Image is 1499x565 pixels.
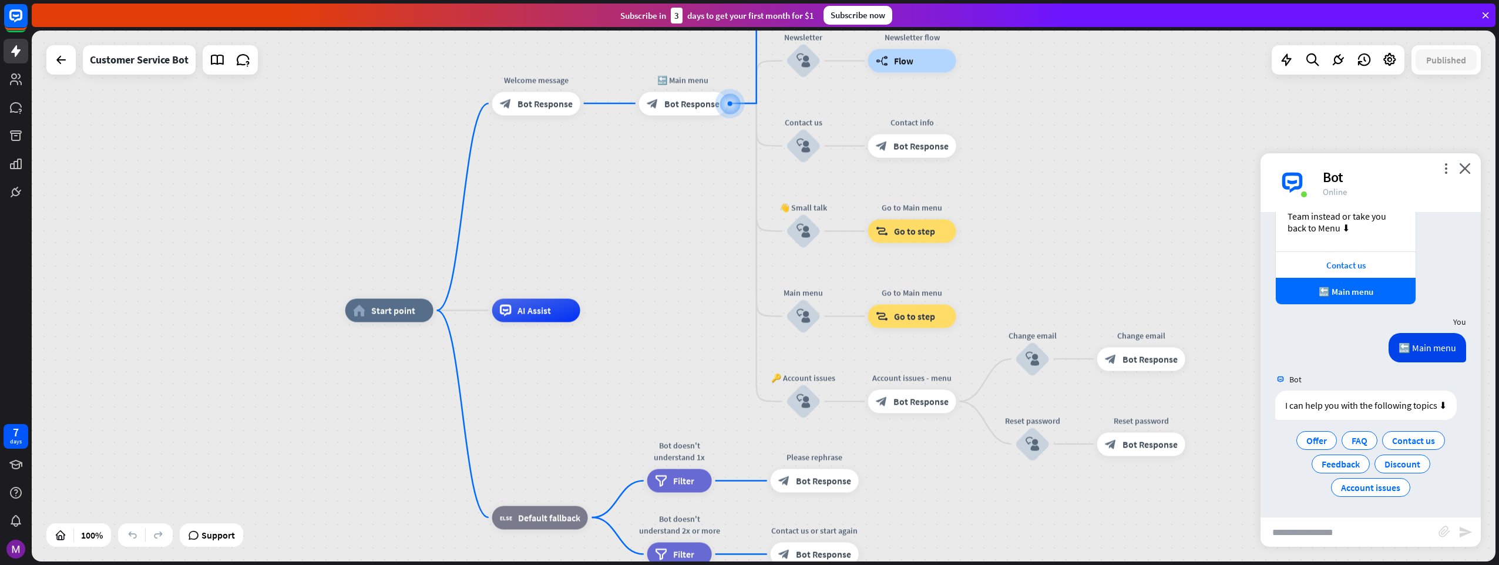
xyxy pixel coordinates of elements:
div: 🔙 Main menu [1389,333,1466,362]
span: Bot Response [664,97,720,109]
div: Subscribe now [824,6,892,25]
div: 3 [671,8,683,23]
span: Bot Response [893,140,949,152]
i: block_bot_response [500,97,512,109]
div: 🔙 Main menu [630,74,736,86]
div: Contact us or start again [762,525,868,537]
i: block_bot_response [778,549,790,560]
span: You [1453,317,1466,327]
span: Default fallback [518,512,580,523]
div: Change email [997,329,1068,341]
div: Newsletter [768,32,839,43]
div: Reset password [1088,415,1194,426]
span: Feedback [1322,458,1360,470]
i: block_user_input [1026,352,1040,366]
div: Account issues - menu [859,372,965,384]
i: block_user_input [796,54,811,68]
div: 🔙 Main menu [1282,286,1410,297]
span: Bot Response [893,396,949,408]
div: Please rephrase [762,452,868,463]
i: home_2 [353,305,365,317]
i: filter [655,549,667,560]
span: AI Assist [517,305,551,317]
a: 7 days [4,424,28,449]
div: Reset password [997,415,1068,426]
span: Discount [1384,458,1420,470]
div: Customer Service Bot [90,45,189,75]
div: days [10,438,22,446]
i: block_bot_response [876,140,888,152]
div: Newsletter flow [859,32,965,43]
i: more_vert [1440,163,1451,174]
div: 100% [78,526,106,544]
span: Contact us [1392,435,1435,446]
div: 👋 Small talk [768,202,839,214]
div: Welcome message [483,74,589,86]
span: Go to step [894,226,935,237]
span: Bot Response [1122,353,1178,365]
div: Contact info [859,117,965,129]
div: Change email [1088,329,1194,341]
span: Go to step [894,311,935,322]
span: Support [201,526,235,544]
i: block_user_input [1026,437,1040,451]
span: Filter [673,475,694,487]
i: block_bot_response [876,396,888,408]
div: 🔑 Account issues [768,372,839,384]
button: Published [1416,49,1477,70]
i: builder_tree [876,55,888,67]
i: block_user_input [796,224,811,238]
div: I can help you with the following topics ⬇ [1275,391,1457,420]
div: Go to Main menu [859,287,965,299]
span: Start point [371,305,415,317]
span: Filter [673,549,694,560]
i: send [1458,525,1473,539]
i: block_goto [876,311,888,322]
i: block_bot_response [778,475,790,487]
div: Bot doesn't understand 2x or more [638,513,721,537]
span: Bot Response [796,549,851,560]
i: block_user_input [796,139,811,153]
i: block_bot_response [1105,438,1117,450]
span: Bot Response [1122,438,1178,450]
i: block_fallback [500,512,512,523]
div: Go to Main menu [859,202,965,214]
button: Open LiveChat chat widget [9,5,45,40]
span: Bot Response [796,475,851,487]
i: block_user_input [796,395,811,409]
div: Bot doesn't understand 1x [638,440,721,463]
i: block_goto [876,226,888,237]
div: Contact us [768,117,839,129]
i: block_attachment [1438,526,1450,537]
div: Contact us [1282,260,1410,271]
div: Bot [1323,168,1467,186]
div: Main menu [768,287,839,299]
i: block_bot_response [647,97,658,109]
i: block_bot_response [1105,353,1117,365]
span: Offer [1306,435,1327,446]
i: close [1459,163,1471,174]
span: Account issues [1341,482,1400,493]
span: Flow [894,55,913,67]
span: FAQ [1352,435,1367,446]
div: Online [1323,186,1467,197]
i: filter [655,475,667,487]
div: Subscribe in days to get your first month for $1 [620,8,814,23]
div: 7 [13,427,19,438]
i: block_user_input [796,310,811,324]
span: Bot Response [517,97,573,109]
span: Bot [1289,374,1302,385]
